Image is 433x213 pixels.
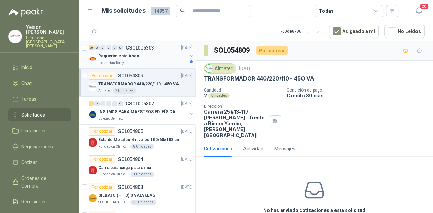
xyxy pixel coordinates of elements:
[100,101,105,106] div: 0
[98,53,139,60] p: Requerimiento Aseo
[181,100,193,107] p: [DATE]
[89,138,97,147] img: Company Logo
[208,93,230,98] div: Unidades
[98,109,175,115] p: INSUMOS PARA MAESTROS ED. FÍSICA
[205,65,213,72] img: Company Logo
[89,99,194,121] a: 1 0 0 0 0 0 GSOL005302[DATE] Company LogoINSUMOS PARA MAESTROS ED. FÍSICAColegio Bennett
[214,45,251,56] h3: SOL054809
[89,44,194,66] a: 50 0 0 0 0 0 GSOL005303[DATE] Company LogoRequerimiento AseoIndustrias Tomy
[8,124,71,137] a: Licitaciones
[118,45,123,50] div: 0
[94,101,100,106] div: 0
[26,25,71,34] p: Yeison [PERSON_NAME]
[98,81,179,87] p: TRANSFORMADOR 440/220/110 - 45O VA
[8,108,71,121] a: Solicitudes
[181,73,193,79] p: [DATE]
[9,30,22,43] img: Company Logo
[118,129,143,134] p: SOL054805
[8,77,71,90] a: Chat
[89,83,97,91] img: Company Logo
[113,88,136,94] div: 2 Unidades
[118,73,143,78] p: SOL054809
[204,93,207,98] p: 2
[329,25,379,38] button: Asignado a mi
[8,156,71,169] a: Cotizar
[204,109,267,138] p: Carrera 25 #13-117 [PERSON_NAME] - frente a Rimax Yumbo , [PERSON_NAME][GEOGRAPHIC_DATA]
[130,144,154,149] div: 8 Unidades
[181,156,193,163] p: [DATE]
[126,101,154,106] p: GSOL005302
[287,88,430,93] p: Condición de pago
[89,72,115,80] div: Por cotizar
[21,198,47,205] span: Remisiones
[112,101,117,106] div: 0
[21,174,64,190] span: Órdenes de Compra
[89,183,115,191] div: Por cotizar
[89,55,97,63] img: Company Logo
[204,75,314,82] p: TRANSFORMADOR 440/220/110 - 45O VA
[8,172,71,192] a: Órdenes de Compra
[181,184,193,191] p: [DATE]
[26,36,71,48] p: Ferretería [GEOGRAPHIC_DATA][PERSON_NAME]
[98,164,151,171] p: Carro para carga plataforma
[8,93,71,106] a: Tareas
[319,7,333,15] div: Todas
[204,104,267,109] p: Dirección
[8,195,71,208] a: Remisiones
[419,3,429,10] span: 20
[89,194,97,202] img: Company Logo
[79,152,195,180] a: Por cotizarSOL054804[DATE] Company LogoCarro para carga plataformaFundación Clínica Shaio1 Unidades
[21,95,36,103] span: Tareas
[239,65,253,72] p: [DATE]
[89,101,94,106] div: 1
[204,63,236,74] div: Almatec
[21,79,32,87] span: Chat
[100,45,105,50] div: 0
[106,101,111,106] div: 0
[118,185,143,190] p: SOL054803
[89,127,115,136] div: Por cotizar
[89,45,94,50] div: 50
[21,159,37,166] span: Cotizar
[21,143,53,150] span: Negociaciones
[112,45,117,50] div: 0
[8,140,71,153] a: Negociaciones
[130,200,156,205] div: 20 Unidades
[204,88,281,93] p: Cantidad
[181,45,193,51] p: [DATE]
[94,45,100,50] div: 0
[89,110,97,119] img: Company Logo
[287,93,430,98] p: Crédito 30 días
[89,155,115,163] div: Por cotizar
[21,111,45,119] span: Solicitudes
[384,25,425,38] button: No Leídos
[79,180,195,208] a: Por cotizarSOL054803[DATE] Company LogoSILBATO (PITO) 3 VALVULASSEGURIDAD PROVISER LTDA20 Unidades
[204,145,232,152] div: Cotizaciones
[79,69,195,97] a: Por cotizarSOL054809[DATE] Company LogoTRANSFORMADOR 440/220/110 - 45O VAAlmatec2 Unidades
[102,6,146,16] h1: Mis solicitudes
[89,166,97,174] img: Company Logo
[130,172,154,177] div: 1 Unidades
[21,127,47,135] span: Licitaciones
[98,116,123,121] p: Colegio Bennett
[118,101,123,106] div: 0
[98,144,129,149] p: Fundación Clínica Shaio
[98,192,155,199] p: SILBATO (PITO) 3 VALVULAS
[21,64,32,71] span: Inicio
[98,60,124,66] p: Industrias Tomy
[151,7,170,15] span: 14957
[8,8,43,17] img: Logo peakr
[98,172,129,177] p: Fundación Clínica Shaio
[98,88,111,94] p: Almatec
[106,45,111,50] div: 0
[98,200,129,205] p: SEGURIDAD PROVISER LTDA
[256,46,288,55] div: Por cotizar
[181,128,193,135] p: [DATE]
[412,5,425,17] button: 20
[279,26,323,37] div: 1 - 50 de 8786
[243,145,263,152] div: Actividad
[8,61,71,74] a: Inicio
[180,8,185,13] span: search
[118,157,143,162] p: SOL054804
[98,137,184,143] p: Estante Metálico 4 niveles 160x60x183 cm Fixser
